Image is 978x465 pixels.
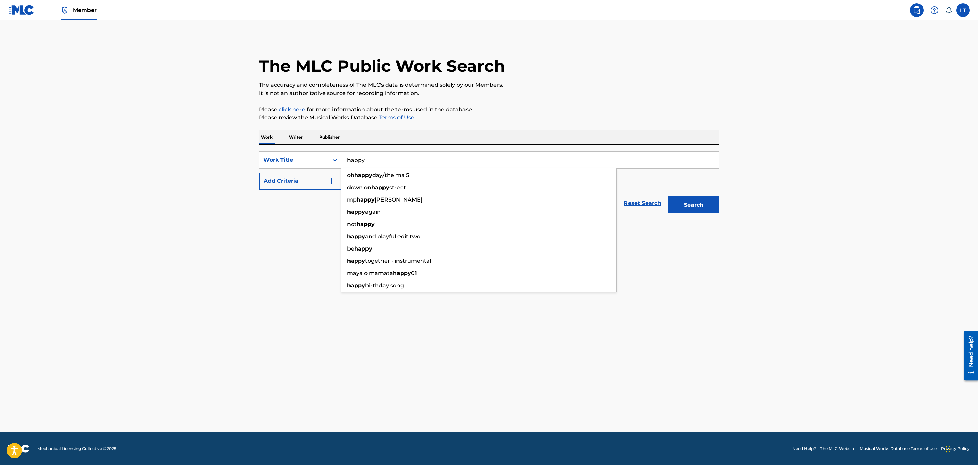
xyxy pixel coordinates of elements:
[365,233,420,240] span: and playful edit two
[930,6,939,14] img: help
[944,432,978,465] iframe: Chat Widget
[365,282,404,289] span: birthday song
[347,172,354,178] span: oh
[347,258,365,264] strong: happy
[354,172,372,178] strong: happy
[8,445,29,453] img: logo
[259,173,341,190] button: Add Criteria
[61,6,69,14] img: Top Rightsholder
[347,209,365,215] strong: happy
[317,130,342,144] p: Publisher
[941,446,970,452] a: Privacy Policy
[259,89,719,97] p: It is not an authoritative source for recording information.
[37,446,116,452] span: Mechanical Licensing Collective © 2025
[411,270,417,276] span: 01
[389,184,406,191] span: street
[820,446,855,452] a: The MLC Website
[959,328,978,383] iframe: Resource Center
[347,282,365,289] strong: happy
[347,196,357,203] span: mp
[946,439,950,460] div: Drag
[377,114,414,121] a: Terms of Use
[357,196,375,203] strong: happy
[8,5,34,15] img: MLC Logo
[928,3,941,17] div: Help
[347,233,365,240] strong: happy
[259,114,719,122] p: Please review the Musical Works Database
[365,258,431,264] span: together - instrumental
[347,184,371,191] span: down on
[354,245,372,252] strong: happy
[263,156,325,164] div: Work Title
[357,221,375,227] strong: happy
[287,130,305,144] p: Writer
[913,6,921,14] img: search
[365,209,381,215] span: again
[620,196,665,211] a: Reset Search
[259,81,719,89] p: The accuracy and completeness of The MLC's data is determined solely by our Members.
[73,6,97,14] span: Member
[956,3,970,17] div: User Menu
[668,196,719,213] button: Search
[393,270,411,276] strong: happy
[259,56,505,76] h1: The MLC Public Work Search
[328,177,336,185] img: 9d2ae6d4665cec9f34b9.svg
[372,172,409,178] span: day/the ma 5
[945,7,952,14] div: Notifications
[910,3,924,17] a: Public Search
[375,196,422,203] span: [PERSON_NAME]
[792,446,816,452] a: Need Help?
[860,446,937,452] a: Musical Works Database Terms of Use
[259,106,719,114] p: Please for more information about the terms used in the database.
[347,245,354,252] span: be
[259,151,719,217] form: Search Form
[371,184,389,191] strong: happy
[347,221,357,227] span: not
[347,270,393,276] span: maya o mamata
[259,130,275,144] p: Work
[279,106,305,113] a: click here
